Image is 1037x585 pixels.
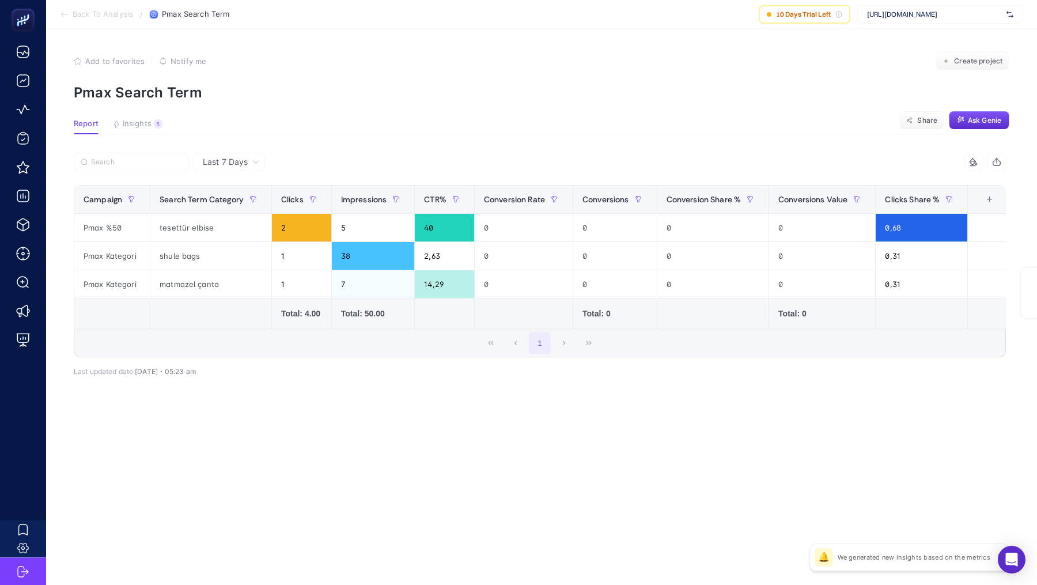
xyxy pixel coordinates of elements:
div: 1 [272,242,331,270]
div: 0 [769,214,875,241]
img: svg%3e [1006,9,1013,20]
button: Share [899,111,944,130]
div: Pmax %50 [74,214,150,241]
span: Insights [123,119,152,129]
div: 0 [573,242,657,270]
span: Pmax Search Term [162,10,229,19]
div: Pmax Kategori [74,242,150,270]
div: 0 [475,242,573,270]
span: 10 Days Trial Left [776,10,831,19]
div: 10 items selected [977,195,986,220]
div: Total: 4.00 [281,308,322,319]
div: Total: 0 [778,308,866,319]
div: 0 [769,270,875,298]
div: 7 [332,270,415,298]
div: Pmax Kategori [74,270,150,298]
div: 38 [332,242,415,270]
div: 2,63 [415,242,474,270]
div: 0,31 [876,270,967,298]
span: Conversions [582,195,629,204]
div: 2 [272,214,331,241]
input: Search [91,158,182,167]
span: Share [917,116,937,125]
div: 0 [657,270,769,298]
div: 0 [573,270,657,298]
span: Ask Genie [968,116,1001,125]
span: CTR% [424,195,446,204]
span: Campaign [84,195,122,204]
div: 5 [332,214,415,241]
div: 0 [769,242,875,270]
span: [URL][DOMAIN_NAME] [867,10,1002,19]
div: 0 [573,214,657,241]
div: + [979,195,1001,204]
div: 0,68 [876,214,967,241]
div: Total: 50.00 [341,308,406,319]
button: Create project [936,52,1009,70]
div: Last 7 Days [74,171,1006,376]
span: Search Term Category [160,195,244,204]
div: 0,31 [876,242,967,270]
button: 1 [529,332,551,354]
div: 14,29 [415,270,474,298]
span: Conversions Value [778,195,847,204]
span: / [140,9,143,18]
div: matmazel çanta [150,270,271,298]
div: tesettür elbise [150,214,271,241]
span: Conversion Rate [484,195,545,204]
span: Last 7 Days [203,156,248,168]
span: Add to favorites [85,56,145,66]
div: 40 [415,214,474,241]
button: Ask Genie [949,111,1009,130]
span: [DATE]・05:23 am [135,367,196,376]
span: Impressions [341,195,387,204]
div: 1 [272,270,331,298]
div: shule bags [150,242,271,270]
div: Total: 0 [582,308,648,319]
span: Create project [954,56,1002,66]
button: Add to favorites [74,56,145,66]
div: Open Intercom Messenger [998,546,1025,573]
div: 0 [475,214,573,241]
div: 0 [657,242,769,270]
span: Last updated date: [74,367,135,376]
span: Clicks [281,195,304,204]
p: Pmax Search Term [74,84,1009,101]
button: Notify me [159,56,206,66]
span: Clicks Share % [885,195,940,204]
span: Back To Analysis [73,10,133,19]
span: Report [74,119,99,129]
span: Notify me [171,56,206,66]
div: 0 [657,214,769,241]
div: 5 [154,119,162,129]
div: 0 [475,270,573,298]
span: Conversion Share % [667,195,741,204]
